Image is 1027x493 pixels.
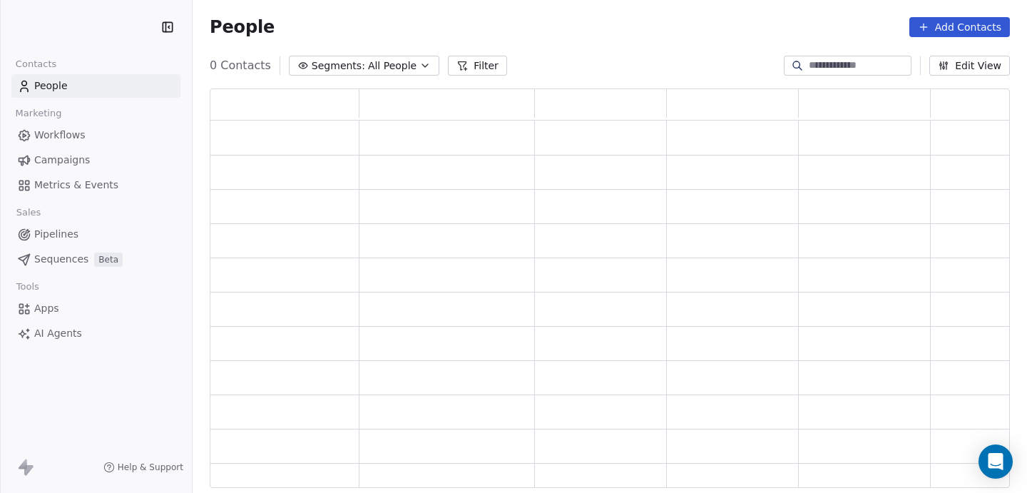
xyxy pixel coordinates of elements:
a: Apps [11,297,180,320]
button: Filter [448,56,507,76]
span: Beta [94,253,123,267]
span: Metrics & Events [34,178,118,193]
button: Edit View [929,56,1010,76]
button: Add Contacts [909,17,1010,37]
span: People [34,78,68,93]
span: Tools [10,276,45,298]
div: Open Intercom Messenger [979,444,1013,479]
span: All People [368,59,417,73]
span: Campaigns [34,153,90,168]
a: Workflows [11,123,180,147]
a: Campaigns [11,148,180,172]
span: Pipelines [34,227,78,242]
a: Metrics & Events [11,173,180,197]
span: Sequences [34,252,88,267]
span: Segments: [312,59,365,73]
span: Sales [10,202,47,223]
span: AI Agents [34,326,82,341]
a: Pipelines [11,223,180,246]
span: Contacts [9,54,63,75]
span: Workflows [34,128,86,143]
a: People [11,74,180,98]
a: AI Agents [11,322,180,345]
a: SequencesBeta [11,248,180,271]
span: 0 Contacts [210,57,271,74]
span: Apps [34,301,59,316]
span: People [210,16,275,38]
a: Help & Support [103,462,183,473]
span: Marketing [9,103,68,124]
span: Help & Support [118,462,183,473]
